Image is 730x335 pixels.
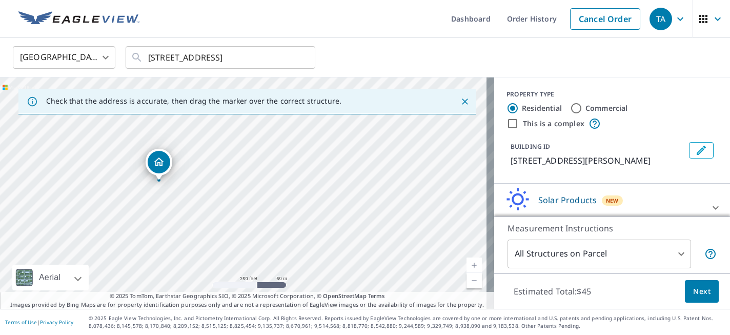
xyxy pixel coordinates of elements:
div: All Structures on Parcel [508,240,691,268]
a: Current Level 17, Zoom Out [467,273,482,288]
a: OpenStreetMap [323,292,366,300]
p: Solar Products [538,194,597,206]
span: © 2025 TomTom, Earthstar Geographics SIO, © 2025 Microsoft Corporation, © [110,292,385,301]
span: New [606,196,619,205]
p: [STREET_ADDRESS][PERSON_NAME] [511,154,685,167]
a: Cancel Order [570,8,640,30]
p: BUILDING ID [511,142,550,151]
span: Your report will include each building or structure inside the parcel boundary. In some cases, du... [704,248,717,260]
div: PROPERTY TYPE [506,90,718,99]
p: © 2025 Eagle View Technologies, Inc. and Pictometry International Corp. All Rights Reserved. Repo... [89,314,725,330]
p: Estimated Total: $45 [505,280,599,303]
div: TA [650,8,672,30]
label: Commercial [585,103,628,113]
p: Check that the address is accurate, then drag the marker over the correct structure. [46,96,341,106]
p: Measurement Instructions [508,222,717,234]
div: Aerial [12,265,89,290]
div: Solar ProductsNewInform Essentials+ with Regular Delivery [502,188,722,228]
a: Terms of Use [5,319,37,326]
input: Search by address or latitude-longitude [148,43,294,72]
button: Edit building 1 [689,142,714,159]
button: Close [458,95,472,108]
div: Dropped pin, building 1, Residential property, 103 N Harmony Rd Kingsley, PA 18826 [146,149,172,181]
span: Next [693,285,711,298]
a: Terms [368,292,385,300]
div: [GEOGRAPHIC_DATA] [13,43,115,72]
div: Aerial [36,265,64,290]
label: This is a complex [523,119,584,129]
label: Residential [522,103,562,113]
a: Privacy Policy [40,319,73,326]
p: | [5,319,73,325]
a: Current Level 17, Zoom In [467,258,482,273]
img: EV Logo [18,11,139,27]
button: Next [685,280,719,303]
